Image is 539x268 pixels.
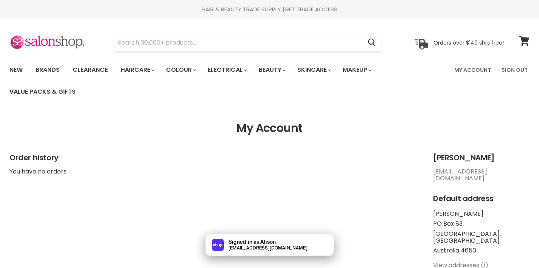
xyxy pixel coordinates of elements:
a: Sign Out [497,62,532,78]
li: [GEOGRAPHIC_DATA], [GEOGRAPHIC_DATA] [433,231,530,245]
li: PO Box 83 [433,220,530,227]
a: Beauty [253,62,290,78]
button: Search [362,34,382,51]
a: New [4,62,28,78]
a: Clearance [67,62,113,78]
p: You have no orders [9,168,418,175]
h2: Order history [9,153,418,162]
a: Electrical [202,62,252,78]
li: [PERSON_NAME] [433,211,530,217]
h2: [PERSON_NAME] [433,153,530,162]
a: Brands [30,62,65,78]
form: Product [114,34,382,52]
a: Value Packs & Gifts [4,84,81,100]
a: Haircare [115,62,159,78]
p: Orders over $149 ship free! [433,39,504,46]
a: GET TRADE ACCESS [284,5,337,13]
a: Skincare [292,62,336,78]
h2: Default address [433,194,530,203]
a: Colour [160,62,200,78]
a: My Account [450,62,496,78]
input: Search [114,34,362,51]
ul: Main menu [4,59,450,103]
a: [EMAIL_ADDRESS][DOMAIN_NAME] [433,167,487,183]
a: Makeup [337,62,376,78]
h1: My Account [9,122,530,135]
